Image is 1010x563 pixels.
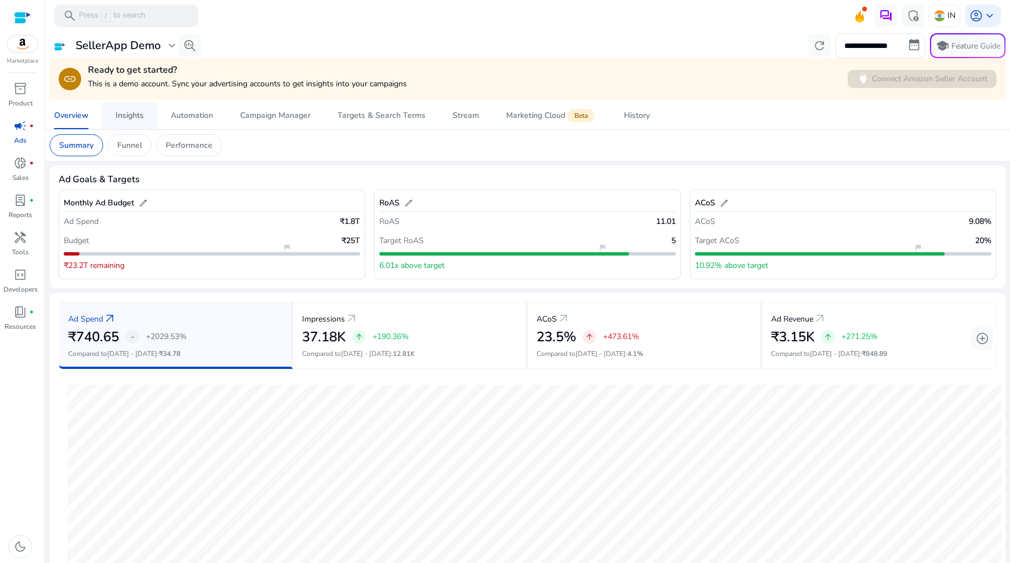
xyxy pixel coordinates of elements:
[342,235,360,247] p: ₹25T
[3,284,38,294] p: Developers
[934,10,945,21] img: in.svg
[68,349,282,359] p: Compared to :
[373,333,409,341] p: +190.36%
[506,111,597,120] div: Marketing Cloud
[671,235,676,247] p: 5
[165,39,179,52] span: expand_more
[379,215,400,227] p: RoAS
[8,98,33,108] p: Product
[930,33,1005,58] button: schoolFeature Guide
[63,9,77,23] span: search
[969,9,983,23] span: account_circle
[537,329,576,345] h2: 23.5%
[971,327,994,350] button: add_circle
[841,333,878,341] p: +271.25%
[393,349,415,358] span: 12.81K
[598,244,607,253] span: flag_2
[7,57,38,65] p: Marketplace
[575,349,626,358] span: [DATE] - [DATE]
[79,10,145,22] p: Press to search
[906,9,920,23] span: admin_panel_settings
[379,199,400,208] h5: RoAS
[627,349,643,358] span: 4.1%
[14,540,27,553] span: dark_mode
[771,313,813,325] p: Ad Revenue
[139,199,148,208] span: edit
[823,332,832,341] span: arrow_upward
[282,244,291,253] span: flag_2
[12,247,29,257] p: Tools
[983,9,996,23] span: keyboard_arrow_down
[302,349,517,359] p: Compared to :
[453,112,479,120] div: Stream
[720,199,729,208] span: edit
[969,215,991,227] p: 9.08%
[29,198,34,203] span: fiber_manual_record
[947,6,955,25] p: IN
[14,135,26,146] p: Ads
[101,10,111,22] span: /
[862,349,887,358] span: ₹848.89
[59,174,140,185] h4: Ad Goals & Targets
[341,349,391,358] span: [DATE] - [DATE]
[7,36,38,52] img: amazon.svg
[159,349,180,358] span: ₹34.78
[171,112,213,120] div: Automation
[131,330,135,344] span: -
[404,199,413,208] span: edit
[813,39,826,52] span: refresh
[557,312,570,326] a: arrow_outward
[537,349,751,359] p: Compared to :
[355,332,364,341] span: arrow_upward
[68,329,119,345] h2: ₹740.65
[103,312,117,326] a: arrow_outward
[240,112,311,120] div: Campaign Manager
[975,235,991,247] p: 20%
[116,112,144,120] div: Insights
[179,34,201,57] button: search_insights
[88,78,407,90] p: This is a demo account. Sync your advertising accounts to get insights into your campaigns
[63,72,77,86] span: link
[14,268,27,281] span: code_blocks
[914,244,923,253] span: flag_2
[29,161,34,165] span: fiber_manual_record
[902,5,924,27] button: admin_panel_settings
[808,34,831,57] button: refresh
[771,349,987,359] p: Compared to :
[813,312,827,326] a: arrow_outward
[54,112,88,120] div: Overview
[624,112,650,120] div: History
[379,235,424,247] p: Target RoAS
[64,235,89,247] p: Budget
[64,199,134,208] h5: Monthly Ad Budget
[166,139,212,151] p: Performance
[656,215,676,227] p: 11.01
[12,173,29,183] p: Sales
[14,156,27,170] span: donut_small
[695,235,739,247] p: Target ACoS
[14,193,27,207] span: lab_profile
[771,329,814,345] h2: ₹3.15K
[14,305,27,319] span: book_4
[14,119,27,133] span: campaign
[29,124,34,128] span: fiber_manual_record
[117,139,142,151] p: Funnel
[107,349,157,358] span: [DATE] - [DATE]
[379,259,445,271] p: 6.01x above target
[88,65,407,76] h4: Ready to get started?
[302,329,345,345] h2: 37.18K
[345,312,358,326] a: arrow_outward
[951,41,1000,52] p: Feature Guide
[64,215,99,227] p: Ad Spend
[5,322,36,332] p: Resources
[64,259,125,271] p: ₹23.2T remaining
[695,215,715,227] p: ACoS
[59,139,94,151] p: Summary
[76,39,161,52] h3: SellerApp Demo
[568,109,595,122] span: Beta
[976,332,989,345] span: add_circle
[810,349,860,358] span: [DATE] - [DATE]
